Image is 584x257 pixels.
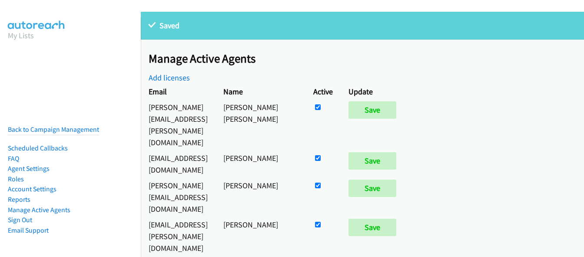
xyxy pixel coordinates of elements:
input: Save [348,219,396,236]
td: [EMAIL_ADDRESS][DOMAIN_NAME] [141,150,216,177]
p: Saved [149,20,576,31]
td: [PERSON_NAME][EMAIL_ADDRESS][DOMAIN_NAME] [141,177,216,217]
a: FAQ [8,154,19,163]
th: Active [305,83,341,99]
a: My Lists [8,30,34,40]
td: [PERSON_NAME][EMAIL_ADDRESS][PERSON_NAME][DOMAIN_NAME] [141,99,216,150]
td: [PERSON_NAME] [216,150,305,177]
a: Agent Settings [8,164,50,173]
input: Save [348,101,396,119]
th: Update [341,83,408,99]
td: [PERSON_NAME] [216,177,305,217]
input: Save [348,180,396,197]
td: [PERSON_NAME] [216,217,305,256]
a: Back to Campaign Management [8,125,99,134]
a: Add licenses [149,73,190,83]
a: Reports [8,195,30,204]
a: Email Support [8,226,49,234]
a: Roles [8,175,24,183]
td: [EMAIL_ADDRESS][PERSON_NAME][DOMAIN_NAME] [141,217,216,256]
h2: Manage Active Agents [149,51,584,66]
th: Email [141,83,216,99]
a: Account Settings [8,185,56,193]
input: Save [348,152,396,170]
a: Scheduled Callbacks [8,144,68,152]
a: Manage Active Agents [8,206,70,214]
a: Sign Out [8,216,32,224]
td: [PERSON_NAME] [PERSON_NAME] [216,99,305,150]
th: Name [216,83,305,99]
